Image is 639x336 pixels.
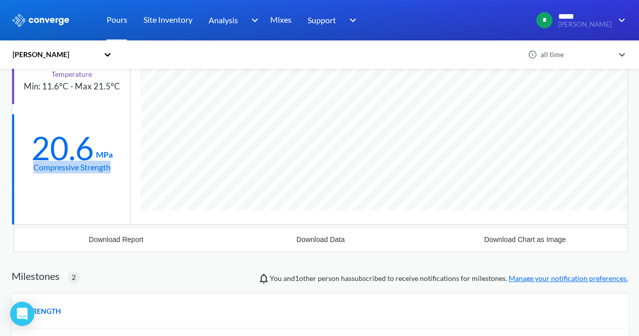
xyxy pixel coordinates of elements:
[12,14,70,27] img: logo_ewhite.svg
[297,235,345,244] div: Download Data
[52,69,92,80] div: Temperature
[528,50,537,59] img: icon-clock.svg
[209,14,238,26] span: Analysis
[24,306,61,317] span: STRENGTH
[612,14,628,26] img: downArrow.svg
[509,274,628,282] a: Manage your notification preferences.
[308,14,336,26] span: Support
[538,49,614,60] div: all time
[12,49,99,60] div: [PERSON_NAME]
[10,302,34,326] div: Open Intercom Messenger
[270,273,628,284] span: You and person has subscribed to receive notifications for milestones.
[72,272,76,283] span: 2
[14,227,219,252] button: Download Report
[89,235,143,244] div: Download Report
[258,272,270,284] img: notifications-icon.svg
[218,227,423,252] button: Download Data
[33,161,111,173] div: Compressive Strength
[343,14,359,26] img: downArrow.svg
[244,14,261,26] img: downArrow.svg
[31,135,94,161] div: 20.6
[12,270,60,282] h2: Milestones
[24,80,120,93] div: Min: 11.6°C - Max 21.5°C
[558,21,612,28] span: [PERSON_NAME]
[423,227,627,252] button: Download Chart as Image
[295,274,316,282] span: Ryan McConville
[484,235,566,244] div: Download Chart as Image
